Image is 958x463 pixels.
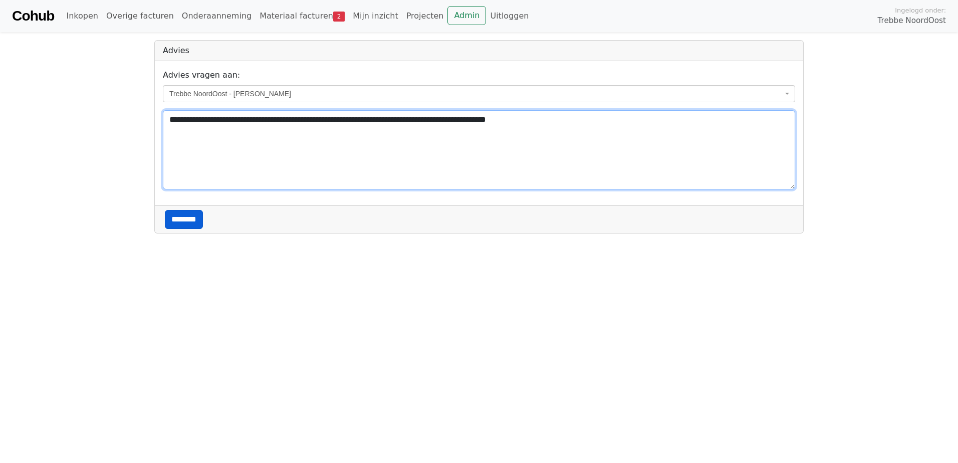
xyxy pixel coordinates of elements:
a: Uitloggen [486,6,533,26]
a: Admin [447,6,486,25]
a: Overige facturen [102,6,178,26]
span: 2 [333,12,345,22]
span: Trebbe NoordOost [878,15,946,27]
span: Ingelogd onder: [895,6,946,15]
span: Trebbe NoordOost - Marion Eskes [169,89,783,99]
a: Onderaanneming [178,6,256,26]
span: Trebbe NoordOost - Marion Eskes [163,85,795,102]
a: Mijn inzicht [349,6,402,26]
a: Materiaal facturen2 [256,6,349,26]
div: Advies [155,41,803,61]
a: Cohub [12,4,54,28]
a: Inkopen [62,6,102,26]
label: Advies vragen aan: [163,69,240,81]
a: Projecten [402,6,448,26]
